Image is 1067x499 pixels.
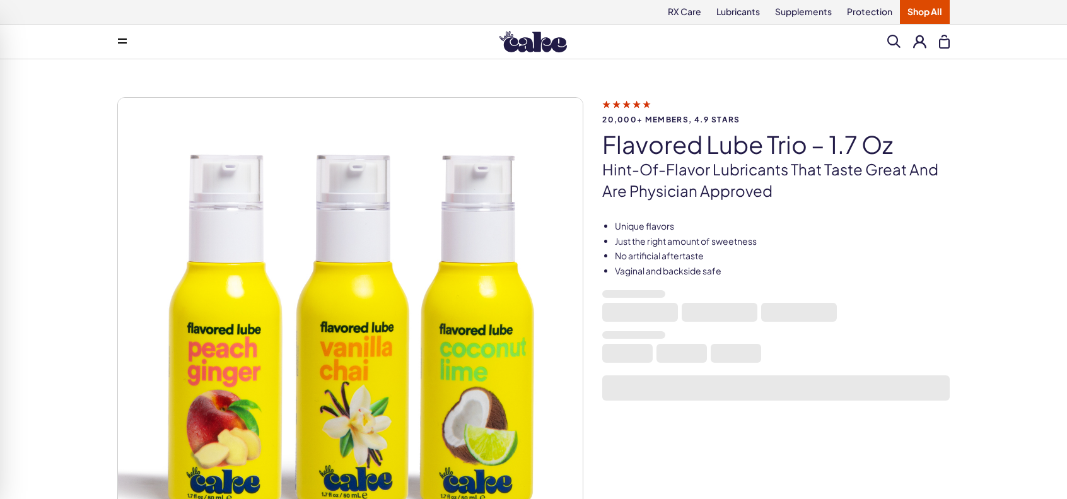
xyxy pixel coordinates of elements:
li: Vaginal and backside safe [615,265,950,278]
p: Hint-of-flavor lubricants that taste great and are physician approved [602,159,950,201]
span: 20,000+ members, 4.9 stars [602,115,950,124]
li: Just the right amount of sweetness [615,235,950,248]
a: 20,000+ members, 4.9 stars [602,98,950,124]
li: No artificial aftertaste [615,250,950,262]
li: Unique flavors [615,220,950,233]
h1: Flavored Lube Trio – 1.7 oz [602,131,950,158]
img: Hello Cake [499,31,567,52]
